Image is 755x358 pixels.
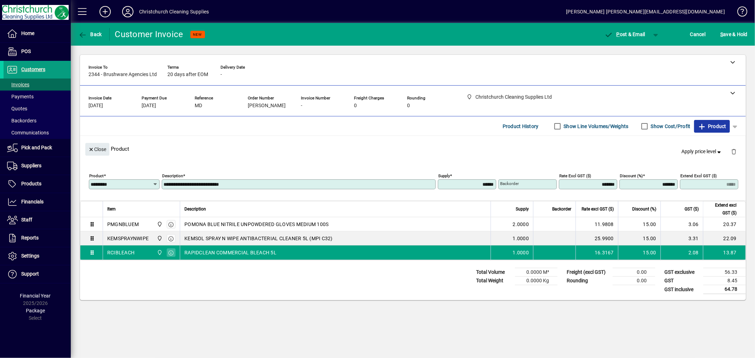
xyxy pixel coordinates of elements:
td: 20.37 [703,217,745,231]
a: Staff [4,211,71,229]
span: NEW [193,32,202,37]
span: Product [698,121,726,132]
span: Supply [516,205,529,213]
button: Save & Hold [719,28,749,41]
label: Show Line Volumes/Weights [562,123,629,130]
span: Backorder [552,205,571,213]
mat-label: Product [89,173,104,178]
a: Knowledge Base [732,1,746,24]
div: 11.9808 [580,221,614,228]
span: POS [21,48,31,54]
span: Item [107,205,116,213]
td: 0.00 [613,268,655,277]
span: Settings [21,253,39,259]
a: Products [4,175,71,193]
a: Invoices [4,79,71,91]
a: Quotes [4,103,71,115]
td: 2.08 [660,246,703,260]
div: 25.9900 [580,235,614,242]
span: Apply price level [682,148,723,155]
a: Support [4,265,71,283]
a: Pick and Pack [4,139,71,157]
button: Cancel [688,28,708,41]
span: Backorders [7,118,36,123]
span: 1.0000 [513,249,529,256]
a: POS [4,43,71,60]
span: Cancel [690,29,706,40]
td: 13.87 [703,246,745,260]
button: Back [76,28,104,41]
span: Home [21,30,34,36]
a: Payments [4,91,71,103]
div: Christchurch Cleaning Supplies [139,6,209,17]
a: Reports [4,229,71,247]
mat-label: Backorder [500,181,519,186]
td: 8.45 [703,277,746,285]
td: 3.31 [660,231,703,246]
span: ave & Hold [720,29,748,40]
div: PMGNBLUEM [107,221,139,228]
span: POMONA BLUE NITRILE UNPOWDERED GLOVES MEDIUM 100S [184,221,328,228]
span: Extend excl GST ($) [708,201,737,217]
td: GST [661,277,703,285]
span: Quotes [7,106,27,111]
td: 0.00 [613,277,655,285]
button: Post & Email [601,28,649,41]
app-page-header-button: Delete [725,148,742,155]
td: 15.00 [618,246,660,260]
a: Suppliers [4,157,71,175]
span: 2344 - Brushware Agencies Ltd [88,72,157,77]
span: Package [26,308,45,313]
td: 22.09 [703,231,745,246]
span: Rate excl GST ($) [582,205,614,213]
span: Support [21,271,39,277]
a: Financials [4,193,71,211]
a: Communications [4,127,71,139]
mat-label: Discount (%) [620,173,643,178]
span: Communications [7,130,49,135]
td: Total Volume [473,268,515,277]
mat-label: Rate excl GST ($) [559,173,591,178]
div: 16.3167 [580,249,614,256]
span: 2.0000 [513,221,529,228]
span: Christchurch Cleaning Supplies Ltd [155,235,163,242]
td: Total Weight [473,277,515,285]
td: 0.0000 M³ [515,268,557,277]
span: Reports [21,235,39,241]
button: Close [85,143,109,156]
mat-label: Extend excl GST ($) [680,173,717,178]
span: Products [21,181,41,186]
button: Add [94,5,116,18]
span: Pick and Pack [21,145,52,150]
span: Invoices [7,82,29,87]
span: [DATE] [88,103,103,109]
a: Settings [4,247,71,265]
span: KEMSOL SPRAY N WIPE ANTIBACTERIAL CLEANER 5L (MPI C32) [184,235,333,242]
span: P [617,31,620,37]
td: 15.00 [618,217,660,231]
span: [DATE] [142,103,156,109]
td: 0.0000 Kg [515,277,557,285]
div: RCIBLEACH [107,249,135,256]
span: Staff [21,217,32,223]
span: - [301,103,302,109]
mat-label: Supply [438,173,450,178]
td: Rounding [563,277,613,285]
button: Product History [500,120,542,133]
label: Show Cost/Profit [650,123,691,130]
span: Discount (%) [632,205,656,213]
td: 64.78 [703,285,746,294]
div: Customer Invoice [115,29,183,40]
div: Product [80,136,746,162]
span: S [720,31,723,37]
span: Suppliers [21,163,41,168]
span: Financial Year [20,293,51,299]
button: Profile [116,5,139,18]
span: Christchurch Cleaning Supplies Ltd [155,220,163,228]
span: RAPIDCLEAN COMMERCIAL BLEACH 5L [184,249,276,256]
td: 15.00 [618,231,660,246]
span: GST ($) [685,205,699,213]
button: Apply price level [679,145,726,158]
app-page-header-button: Back [71,28,110,41]
td: GST exclusive [661,268,703,277]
